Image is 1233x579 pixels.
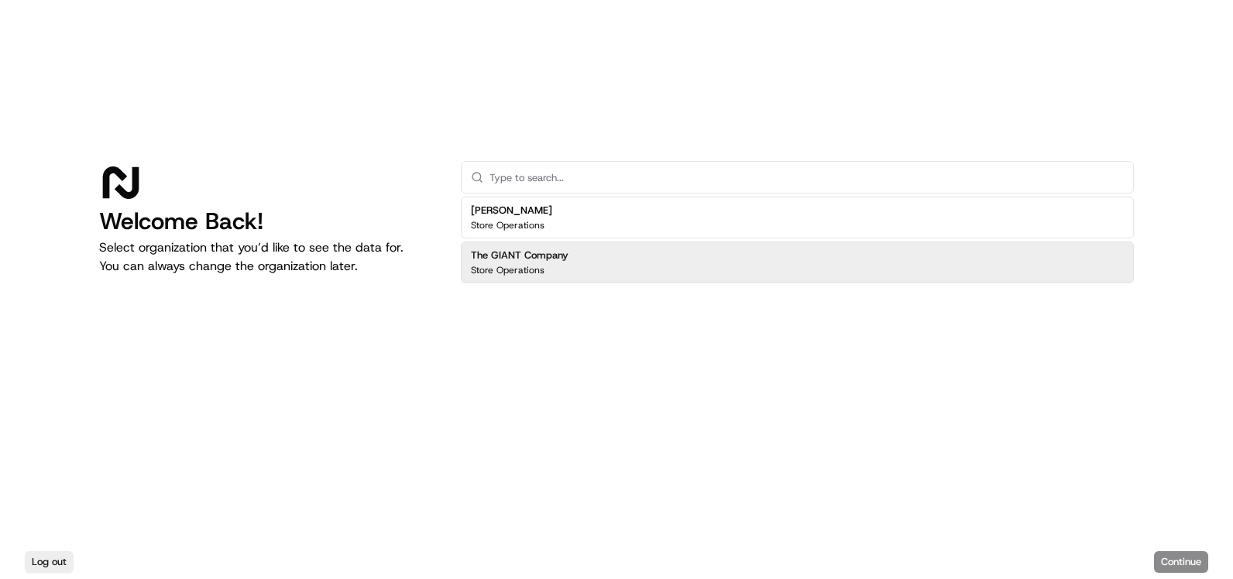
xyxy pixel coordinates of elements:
[471,248,568,262] h2: The GIANT Company
[25,551,74,573] button: Log out
[99,207,436,235] h1: Welcome Back!
[471,219,544,231] p: Store Operations
[461,194,1134,286] div: Suggestions
[471,204,552,218] h2: [PERSON_NAME]
[471,264,544,276] p: Store Operations
[99,238,436,276] p: Select organization that you’d like to see the data for. You can always change the organization l...
[489,162,1124,193] input: Type to search...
